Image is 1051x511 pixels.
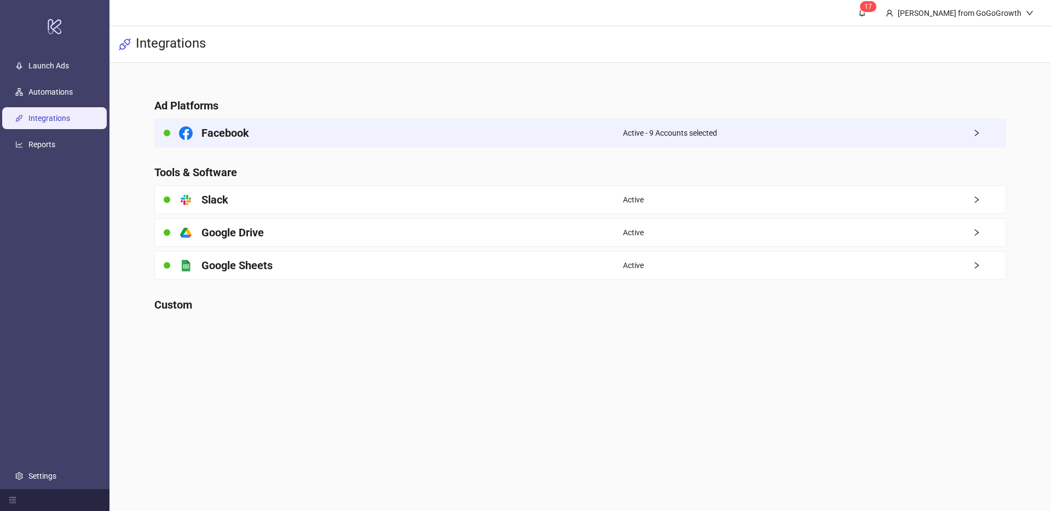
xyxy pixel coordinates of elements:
[973,229,1006,236] span: right
[154,185,1006,214] a: SlackActiveright
[28,88,73,96] a: Automations
[201,125,249,141] h4: Facebook
[154,98,1006,113] h4: Ad Platforms
[154,297,1006,312] h4: Custom
[154,119,1006,147] a: FacebookActive - 9 Accounts selectedright
[154,251,1006,280] a: Google SheetsActiveright
[201,258,273,273] h4: Google Sheets
[28,140,55,149] a: Reports
[201,192,228,207] h4: Slack
[28,114,70,123] a: Integrations
[623,227,644,239] span: Active
[28,61,69,70] a: Launch Ads
[28,472,56,480] a: Settings
[623,194,644,206] span: Active
[1026,9,1033,17] span: down
[154,218,1006,247] a: Google DriveActiveright
[973,196,1006,204] span: right
[136,35,206,54] h3: Integrations
[868,3,872,10] span: 7
[154,165,1006,180] h4: Tools & Software
[886,9,893,17] span: user
[864,3,868,10] span: 1
[893,7,1026,19] div: [PERSON_NAME] from GoGoGrowth
[973,129,1006,137] span: right
[973,262,1006,269] span: right
[623,259,644,271] span: Active
[858,9,866,16] span: bell
[9,496,16,504] span: menu-fold
[201,225,264,240] h4: Google Drive
[118,38,131,51] span: api
[623,127,717,139] span: Active - 9 Accounts selected
[860,1,876,12] sup: 17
